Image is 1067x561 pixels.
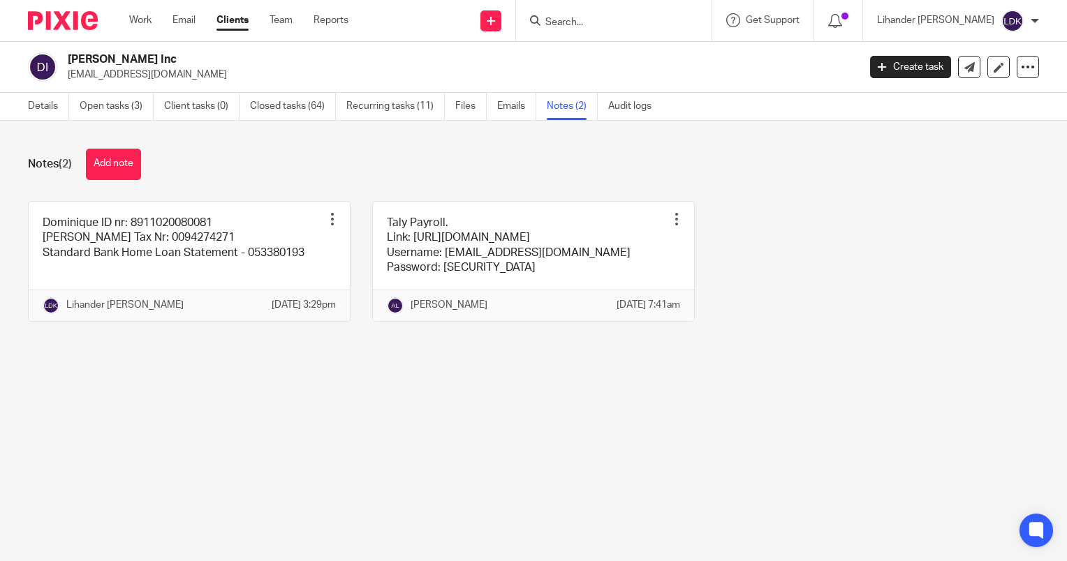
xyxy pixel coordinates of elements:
[746,15,800,25] span: Get Support
[28,157,72,172] h1: Notes
[272,298,336,312] p: [DATE] 3:29pm
[68,52,693,67] h2: [PERSON_NAME] Inc
[250,93,336,120] a: Closed tasks (64)
[28,93,69,120] a: Details
[216,13,249,27] a: Clients
[411,298,487,312] p: [PERSON_NAME]
[86,149,141,180] button: Add note
[617,298,680,312] p: [DATE] 7:41am
[497,93,536,120] a: Emails
[164,93,240,120] a: Client tasks (0)
[43,297,59,314] img: svg%3E
[547,93,598,120] a: Notes (2)
[28,52,57,82] img: svg%3E
[28,11,98,30] img: Pixie
[544,17,670,29] input: Search
[870,56,951,78] a: Create task
[877,13,994,27] p: Lihander [PERSON_NAME]
[608,93,662,120] a: Audit logs
[346,93,445,120] a: Recurring tasks (11)
[387,297,404,314] img: svg%3E
[172,13,196,27] a: Email
[59,158,72,170] span: (2)
[68,68,849,82] p: [EMAIL_ADDRESS][DOMAIN_NAME]
[1001,10,1024,32] img: svg%3E
[270,13,293,27] a: Team
[455,93,487,120] a: Files
[314,13,348,27] a: Reports
[80,93,154,120] a: Open tasks (3)
[66,298,184,312] p: Lihander [PERSON_NAME]
[129,13,152,27] a: Work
